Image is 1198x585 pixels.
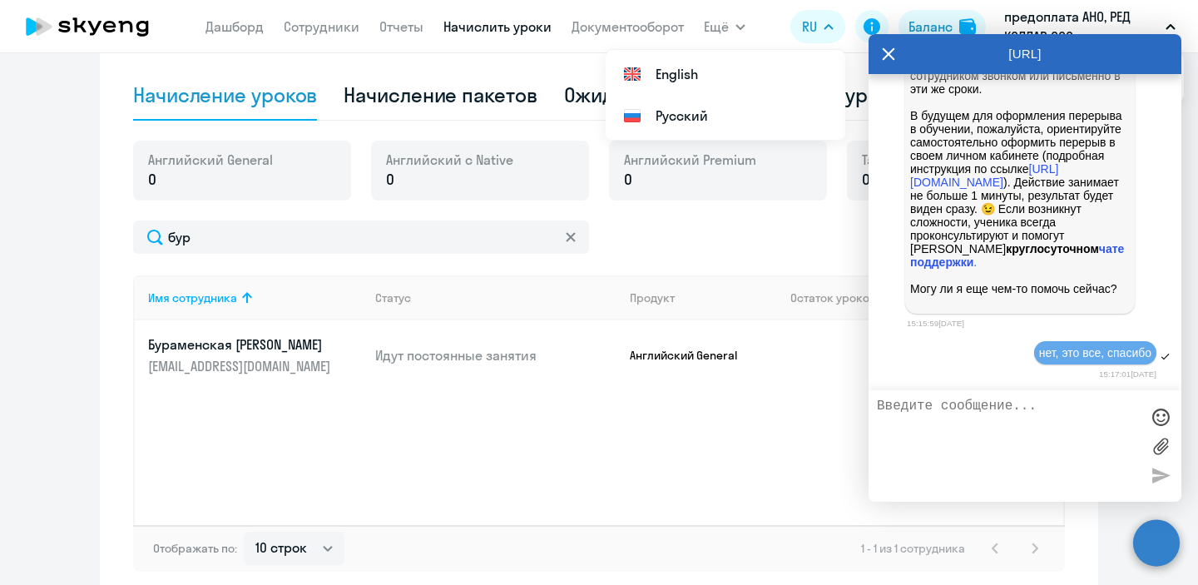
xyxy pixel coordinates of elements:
ul: Ещё [606,50,845,140]
div: Остаток уроков [790,290,894,305]
a: Документооборот [572,18,684,35]
span: Английский Premium [624,151,756,169]
span: 0 [624,169,632,191]
a: Бураменская [PERSON_NAME][EMAIL_ADDRESS][DOMAIN_NAME] [148,335,362,375]
div: Статус [375,290,411,305]
span: 1 - 1 из 1 сотрудника [861,541,965,556]
span: Остаток уроков [790,290,876,305]
p: Бураменская [PERSON_NAME] [148,335,334,354]
input: Поиск по имени, email, продукту или статусу [133,221,589,254]
td: 4 [777,320,894,390]
span: Английский с Native [386,151,513,169]
div: Баланс [908,17,953,37]
img: balance [959,18,976,35]
a: чате поддержки. [910,242,1127,269]
div: Продукт [630,290,778,305]
button: RU [790,10,845,43]
span: нет, это все, спасибо [1039,346,1151,359]
div: Продукт [630,290,675,305]
a: Начислить уроки [443,18,552,35]
a: Сотрудники [284,18,359,35]
p: Идут постоянные занятия [375,346,616,364]
img: English [622,64,642,84]
label: Лимит 10 файлов [1148,434,1173,459]
div: Начисление пакетов [344,82,537,108]
span: 0 [862,169,870,191]
p: [EMAIL_ADDRESS][DOMAIN_NAME] [148,357,334,375]
p: Если возникнут дополнительные вопросы, коллеги свяжутся с сотрудником звонком или письменно в эти... [910,42,1130,309]
span: Английский General [148,151,273,169]
button: Балансbalance [898,10,986,43]
a: Отчеты [379,18,423,35]
div: Статус [375,290,616,305]
img: Русский [622,106,642,126]
button: Ещё [704,10,745,43]
span: 0 [148,169,156,191]
time: 15:17:01[DATE] [1099,369,1156,379]
a: [URL][DOMAIN_NAME] [910,162,1058,189]
div: Имя сотрудника [148,290,362,305]
strong: чате поддержки [910,242,1127,269]
div: Имя сотрудника [148,290,237,305]
p: предоплата АНО, РЕД КОЛЛАР, ООО [1004,7,1159,47]
a: Дашборд [205,18,264,35]
span: Ещё [704,17,729,37]
strong: круглосуточном [1006,242,1099,255]
time: 15:15:59[DATE] [907,319,964,328]
span: Отображать по: [153,541,237,556]
span: 0 [386,169,394,191]
div: Начисление уроков [133,82,317,108]
p: Английский General [630,348,755,363]
div: Ожидают оплаты [564,82,723,108]
span: RU [802,17,817,37]
span: Talks [862,151,892,169]
button: предоплата АНО, РЕД КОЛЛАР, ООО [996,7,1184,47]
